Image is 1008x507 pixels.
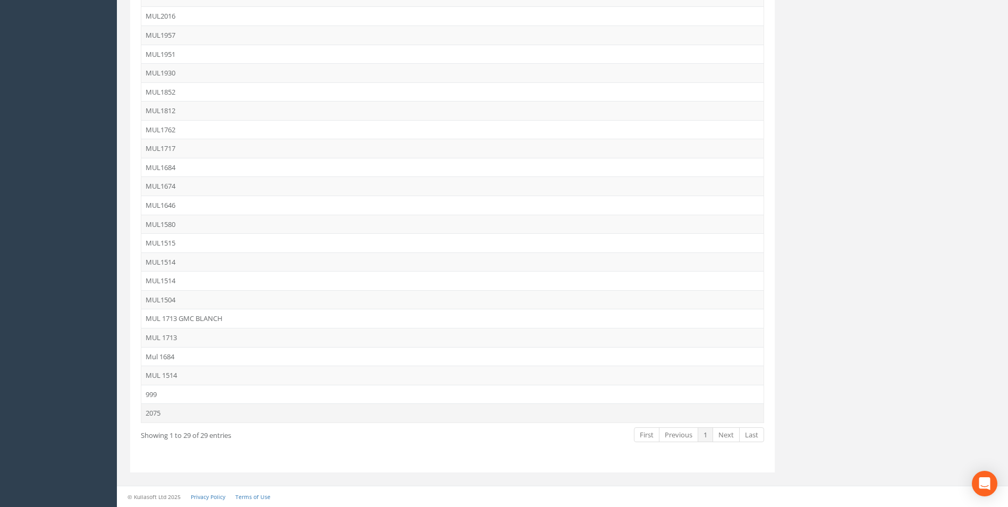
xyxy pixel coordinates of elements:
[634,427,659,443] a: First
[141,252,764,272] td: MUL1514
[235,493,270,501] a: Terms of Use
[141,6,764,26] td: MUL2016
[141,26,764,45] td: MUL1957
[141,233,764,252] td: MUL1515
[141,290,764,309] td: MUL1504
[698,427,713,443] a: 1
[141,426,391,441] div: Showing 1 to 29 of 29 entries
[141,176,764,196] td: MUL1674
[141,45,764,64] td: MUL1951
[141,196,764,215] td: MUL1646
[141,139,764,158] td: MUL1717
[972,471,997,496] div: Open Intercom Messenger
[141,271,764,290] td: MUL1514
[141,366,764,385] td: MUL 1514
[141,403,764,422] td: 2075
[141,63,764,82] td: MUL1930
[141,215,764,234] td: MUL1580
[141,101,764,120] td: MUL1812
[191,493,225,501] a: Privacy Policy
[141,347,764,366] td: Mul 1684
[713,427,740,443] a: Next
[141,385,764,404] td: 999
[128,493,181,501] small: © Kullasoft Ltd 2025
[141,82,764,102] td: MUL1852
[739,427,764,443] a: Last
[141,309,764,328] td: MUL 1713 GMC BLANCH
[141,328,764,347] td: MUL 1713
[659,427,698,443] a: Previous
[141,120,764,139] td: MUL1762
[141,158,764,177] td: MUL1684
